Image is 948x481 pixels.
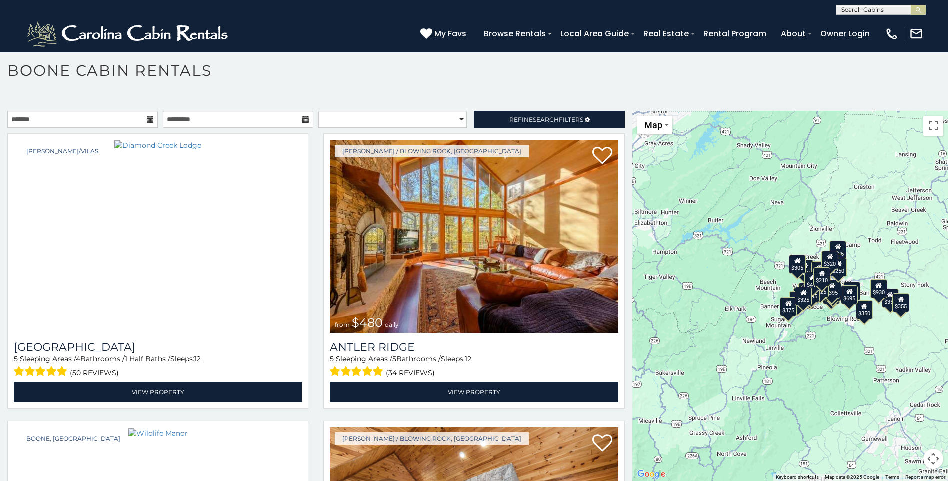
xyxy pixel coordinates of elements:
[14,140,302,333] a: Diamond Creek Lodge from $349 daily
[813,267,830,286] div: $210
[19,145,106,157] a: [PERSON_NAME]/Vilas
[882,289,899,308] div: $355
[885,27,899,41] img: phone-regular-white.png
[479,25,551,42] a: Browse Rentals
[335,145,529,157] a: [PERSON_NAME] / Blowing Rock, [GEOGRAPHIC_DATA]
[909,27,923,41] img: mail-regular-white.png
[821,251,838,270] div: $320
[795,287,812,306] div: $325
[823,280,840,299] div: $395
[804,272,821,291] div: $410
[923,449,943,469] button: Map camera controls
[330,140,618,333] a: Antler Ridge from $480 daily
[335,321,350,328] span: from
[637,116,672,134] button: Change map style
[892,293,909,312] div: $355
[392,354,396,363] span: 5
[125,354,170,363] span: 1 Half Baths /
[555,25,634,42] a: Local Area Guide
[644,120,662,130] span: Map
[434,27,466,40] span: My Favs
[830,258,847,277] div: $250
[811,261,828,280] div: $565
[386,366,435,379] span: (34 reviews)
[870,279,887,298] div: $930
[815,25,875,42] a: Owner Login
[533,116,559,123] span: Search
[335,432,529,445] a: [PERSON_NAME] / Blowing Rock, [GEOGRAPHIC_DATA]
[638,25,694,42] a: Real Estate
[635,468,668,481] a: Open this area in Google Maps (opens a new window)
[114,140,201,150] img: Diamond Creek Lodge
[905,474,945,480] a: Report a map error
[330,140,618,333] img: Antler Ridge
[509,116,583,123] span: Refine Filters
[14,382,302,402] a: View Property
[14,354,18,363] span: 5
[330,382,618,402] a: View Property
[128,428,188,438] img: Wildlife Manor
[330,354,334,363] span: 5
[36,315,66,330] span: $349
[923,116,943,136] button: Toggle fullscreen view
[25,19,232,49] img: White-1-2.png
[698,25,771,42] a: Rental Program
[420,27,469,40] a: My Favs
[635,468,668,481] img: Google
[194,354,201,363] span: 12
[14,340,302,354] h3: Diamond Creek Lodge
[330,354,618,379] div: Sleeping Areas / Bathrooms / Sleeps:
[825,474,879,480] span: Map data ©2025 Google
[276,433,296,454] a: Add to favorites
[803,283,820,302] div: $395
[592,433,612,454] a: Add to favorites
[474,111,624,128] a: RefineSearchFilters
[14,354,302,379] div: Sleeping Areas / Bathrooms / Sleeps:
[76,354,80,363] span: 4
[776,25,811,42] a: About
[352,315,383,330] span: $480
[465,354,471,363] span: 12
[70,366,119,379] span: (50 reviews)
[829,241,846,260] div: $525
[856,300,873,319] div: $350
[330,340,618,354] a: Antler Ridge
[68,321,82,328] span: daily
[14,340,302,354] a: [GEOGRAPHIC_DATA]
[885,474,899,480] a: Terms
[385,321,399,328] span: daily
[780,297,797,316] div: $375
[276,146,296,167] a: Add to favorites
[19,321,34,328] span: from
[841,285,858,304] div: $695
[19,432,128,445] a: Boone, [GEOGRAPHIC_DATA]
[843,282,860,301] div: $380
[789,255,806,274] div: $305
[776,474,819,481] button: Keyboard shortcuts
[592,146,612,167] a: Add to favorites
